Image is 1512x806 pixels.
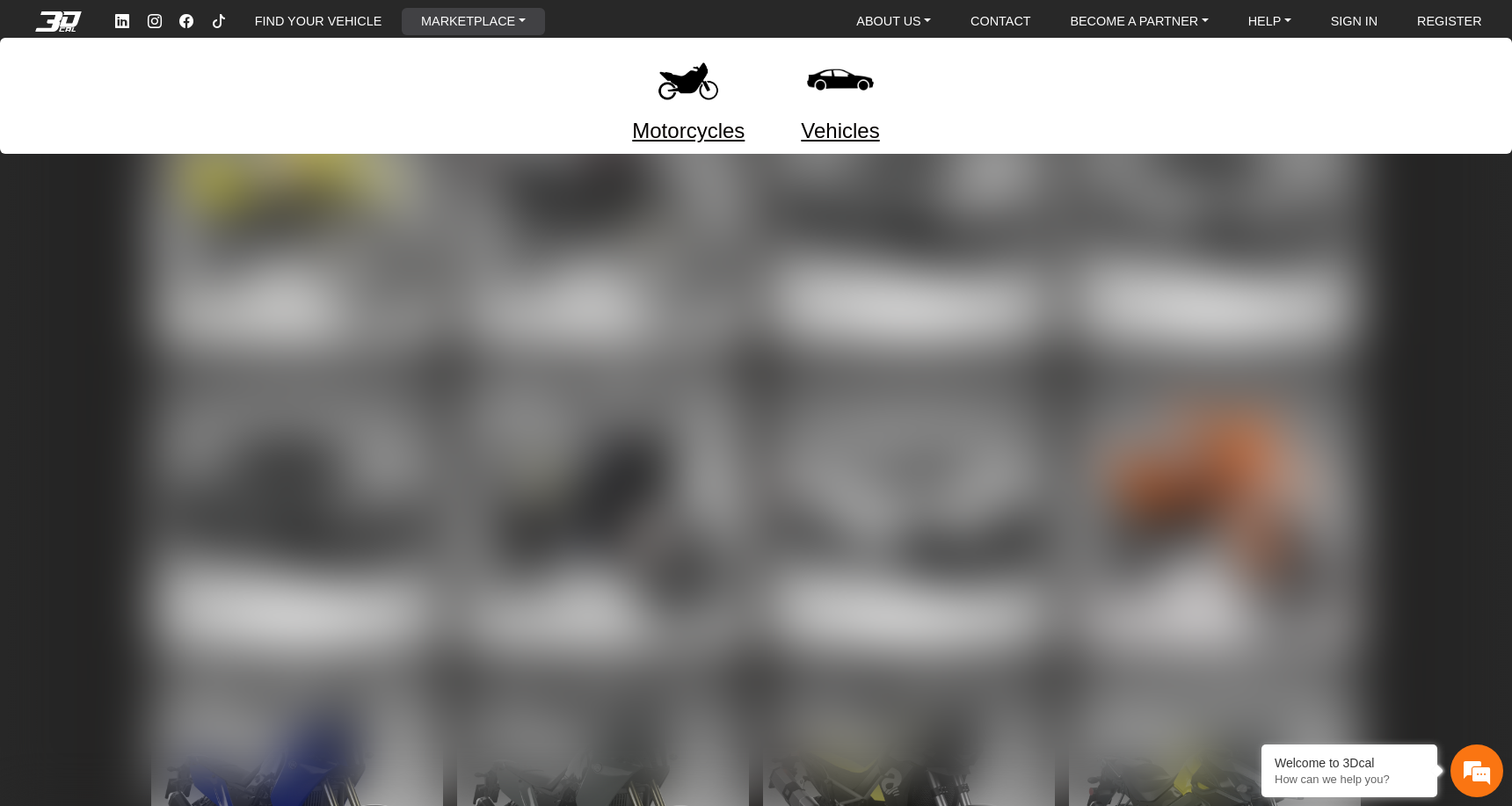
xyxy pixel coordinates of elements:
[9,550,118,563] span: Conversation
[1275,756,1424,770] div: Welcome to 3Dcal
[849,8,938,35] a: ABOUT US
[414,8,533,35] a: MARKETPLACE
[1410,8,1489,35] a: REGISTER
[632,115,745,147] a: Motorcycles
[801,115,879,147] a: Vehicles
[118,519,227,574] div: FAQs
[19,91,46,117] div: Navigation go back
[963,8,1037,35] a: CONTACT
[118,92,322,115] div: Chat with us now
[226,519,335,574] div: Articles
[1241,8,1298,35] a: HELP
[1063,8,1215,35] a: BECOME A PARTNER
[1324,8,1385,35] a: SIGN IN
[102,207,243,374] span: We're online!
[1275,773,1424,786] p: How can we help you?
[288,9,331,51] div: Minimize live chat window
[248,8,389,35] a: FIND YOUR VEHICLE
[9,458,335,519] textarea: Type your message and hit 'Enter'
